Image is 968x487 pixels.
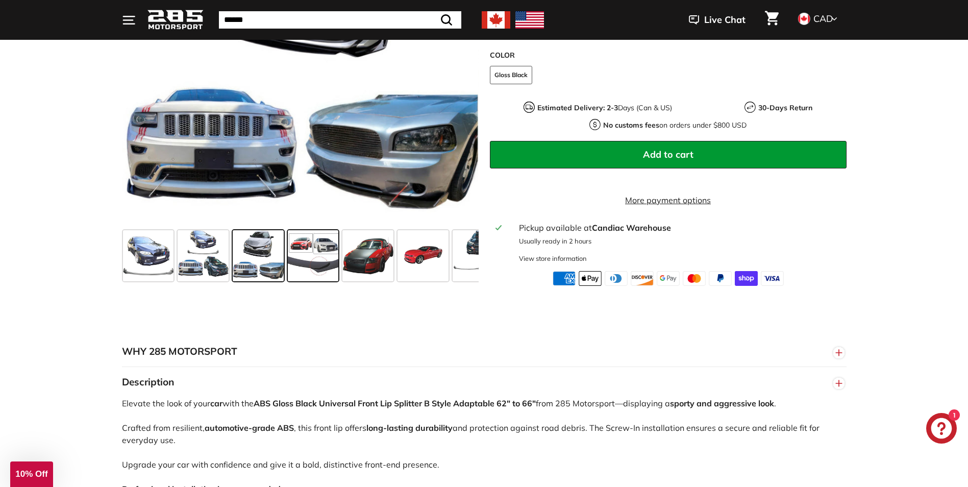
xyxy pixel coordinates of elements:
[761,271,784,285] img: visa
[735,271,758,285] img: shopify_pay
[537,102,672,113] p: Days (Can & US)
[490,50,847,60] label: COLOR
[210,398,222,408] strong: car
[670,398,774,408] strong: sporty and aggressive look
[272,398,317,408] strong: Gloss Black
[122,367,847,398] button: Description
[676,7,759,33] button: Live Chat
[490,193,847,206] a: More payment options
[631,271,654,285] img: discover
[758,103,812,112] strong: 30-Days Return
[366,423,453,433] strong: long-lasting durability
[319,398,536,408] strong: Universal Front Lip Splitter B Style Adaptable 62" to 66"
[519,254,587,263] div: View store information
[683,271,706,285] img: master
[603,120,659,129] strong: No customs fees
[219,11,461,29] input: Search
[813,13,833,25] span: CAD
[553,271,576,285] img: american_express
[490,140,847,168] button: Add to cart
[923,413,960,446] inbox-online-store-chat: Shopify online store chat
[254,398,270,408] strong: ABS
[122,336,847,367] button: WHY 285 MOTORSPORT
[10,461,53,487] div: 10% Off
[579,271,602,285] img: apple_pay
[657,271,680,285] img: google_pay
[15,469,47,479] span: 10% Off
[592,222,671,232] strong: Candiac Warehouse
[519,236,840,246] p: Usually ready in 2 hours
[605,271,628,285] img: diners_club
[704,13,746,27] span: Live Chat
[603,119,747,130] p: on orders under $800 USD
[759,3,785,37] a: Cart
[147,8,204,32] img: Logo_285_Motorsport_areodynamics_components
[709,271,732,285] img: paypal
[205,423,294,433] strong: automotive-grade ABS
[537,103,618,112] strong: Estimated Delivery: 2-3
[643,149,693,160] span: Add to cart
[519,221,840,233] div: Pickup available at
